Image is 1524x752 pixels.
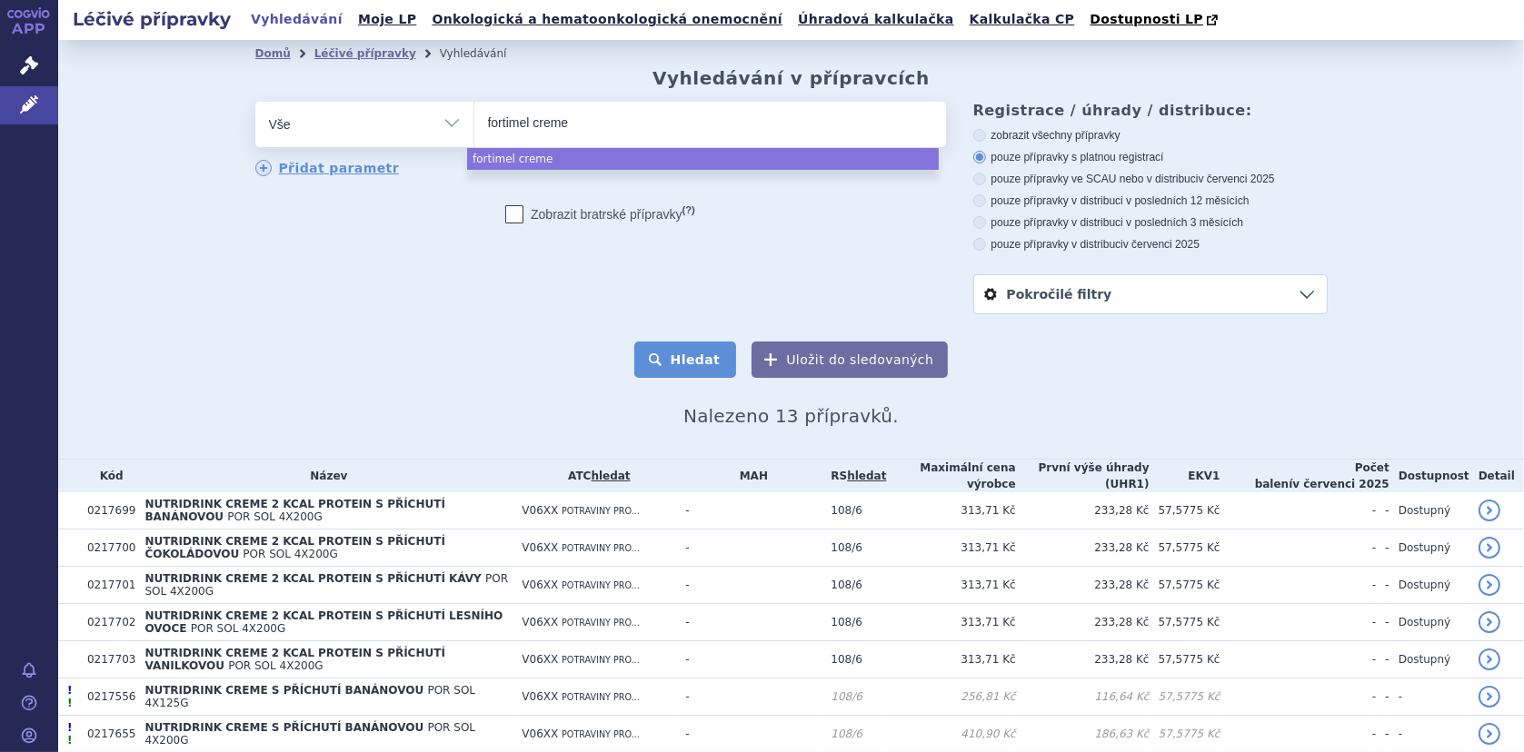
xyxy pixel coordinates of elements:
td: - [676,567,822,604]
span: V06XX [522,653,558,666]
a: Moje LP [353,7,422,32]
td: 233,28 Kč [1016,641,1150,678]
td: 57,5775 Kč [1150,604,1220,641]
span: NUTRIDRINK CREME 2 KCAL PROTEIN S PŘÍCHUTÍ ČOKOLÁDOVOU [144,535,445,560]
td: 233,28 Kč [1016,567,1150,604]
label: zobrazit všechny přípravky [973,128,1328,143]
span: POTRAVINY PRO... [562,543,640,553]
span: 108/6 [831,727,862,740]
td: - [1376,567,1390,604]
span: POR SOL 4X200G [227,510,322,523]
a: hledat [591,470,630,482]
a: Kalkulačka CP [964,7,1081,32]
td: 0217700 [78,529,135,567]
td: 57,5775 Kč [1150,641,1220,678]
span: Tento přípravek má více úhrad. [67,734,72,747]
h2: Léčivé přípravky [58,6,245,32]
td: 57,5775 Kč [1150,492,1220,529]
td: 57,5775 Kč [1150,567,1220,604]
td: 57,5775 Kč [1150,529,1220,567]
h2: Vyhledávání v přípravcích [652,67,930,89]
span: POR SOL 4X200G [144,721,475,747]
th: Dostupnost [1390,460,1469,492]
a: Domů [255,47,291,60]
span: NUTRIDRINK CREME 2 KCAL PROTEIN S PŘÍCHUTÍ BANÁNOVOU [144,498,445,523]
td: 313,71 Kč [887,604,1016,641]
td: 0217699 [78,492,135,529]
span: NUTRIDRINK CREME 2 KCAL PROTEIN S PŘÍCHUTÍ KÁVY [144,572,481,585]
span: Dostupnosti LP [1090,12,1203,26]
span: NUTRIDRINK CREME S PŘÍCHUTÍ BANÁNOVOU [144,721,423,734]
label: pouze přípravky s platnou registrací [973,150,1328,164]
td: - [1376,604,1390,641]
td: - [676,678,822,716]
a: detail [1479,686,1500,707]
td: - [1376,492,1390,529]
th: RS [822,460,886,492]
td: 116,64 Kč [1016,678,1150,716]
span: 108/6 [831,579,862,591]
th: Detail [1469,460,1524,492]
th: Název [135,460,513,492]
th: Maximální cena výrobce [887,460,1016,492]
td: - [1376,641,1390,678]
a: Vyhledávání [245,7,348,32]
h3: Registrace / úhrady / distribuce: [973,102,1328,119]
span: POR SOL 4X200G [191,622,285,635]
td: - [676,604,822,641]
label: pouze přípravky v distribuci v posledních 12 měsících [973,193,1328,208]
label: Zobrazit bratrské přípravky [505,205,695,223]
td: 313,71 Kč [887,529,1016,567]
td: Dostupný [1390,492,1469,529]
span: POTRAVINY PRO... [562,618,640,628]
span: POR SOL 4X200G [243,548,337,560]
span: POR SOL 4X200G [228,659,323,672]
td: 0217701 [78,567,135,604]
span: V06XX [522,727,558,740]
span: POTRAVINY PRO... [562,729,640,739]
span: POR SOL 4X200G [144,572,508,598]
td: - [1220,529,1377,567]
span: POR SOL 4X125G [144,684,475,709]
span: V06XX [522,504,558,517]
a: detail [1479,574,1500,596]
td: - [1220,567,1377,604]
span: NUTRIDRINK CREME S PŘÍCHUTÍ BANÁNOVOU [144,684,423,697]
span: V06XX [522,579,558,591]
span: POTRAVINY PRO... [562,692,640,702]
span: POTRAVINY PRO... [562,655,640,665]
span: Poslední data tohoto produktu jsou ze SCAU platného k 01.06.2025. [67,721,72,734]
td: - [676,529,822,567]
label: pouze přípravky ve SCAU nebo v distribuci [973,172,1328,186]
span: V06XX [522,690,558,703]
a: detail [1479,537,1500,559]
th: První výše úhrady (UHR1) [1016,460,1150,492]
span: V06XX [522,541,558,554]
button: Uložit do sledovaných [752,341,948,378]
td: - [1220,604,1377,641]
td: 233,28 Kč [1016,604,1150,641]
a: detail [1479,500,1500,521]
button: Hledat [634,341,737,378]
a: Onkologická a hematoonkologická onemocnění [426,7,788,32]
td: - [1376,678,1390,716]
span: 108/6 [831,690,862,703]
a: Léčivé přípravky [314,47,416,60]
li: Vyhledávání [440,40,531,67]
td: 0217702 [78,604,135,641]
td: 233,28 Kč [1016,492,1150,529]
td: 313,71 Kč [887,567,1016,604]
th: Kód [78,460,135,492]
td: Dostupný [1390,529,1469,567]
td: - [1220,678,1377,716]
span: v červenci 2025 [1123,238,1200,251]
a: detail [1479,611,1500,633]
td: - [1390,678,1469,716]
label: pouze přípravky v distribuci v posledních 3 měsících [973,215,1328,230]
span: NUTRIDRINK CREME 2 KCAL PROTEIN S PŘÍCHUTÍ LESNÍHO OVOCE [144,609,503,635]
span: 108/6 [831,541,862,554]
span: v červenci 2025 [1199,173,1275,185]
a: hledat [847,470,886,482]
a: Pokročilé filtry [974,275,1327,313]
td: - [1220,641,1377,678]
